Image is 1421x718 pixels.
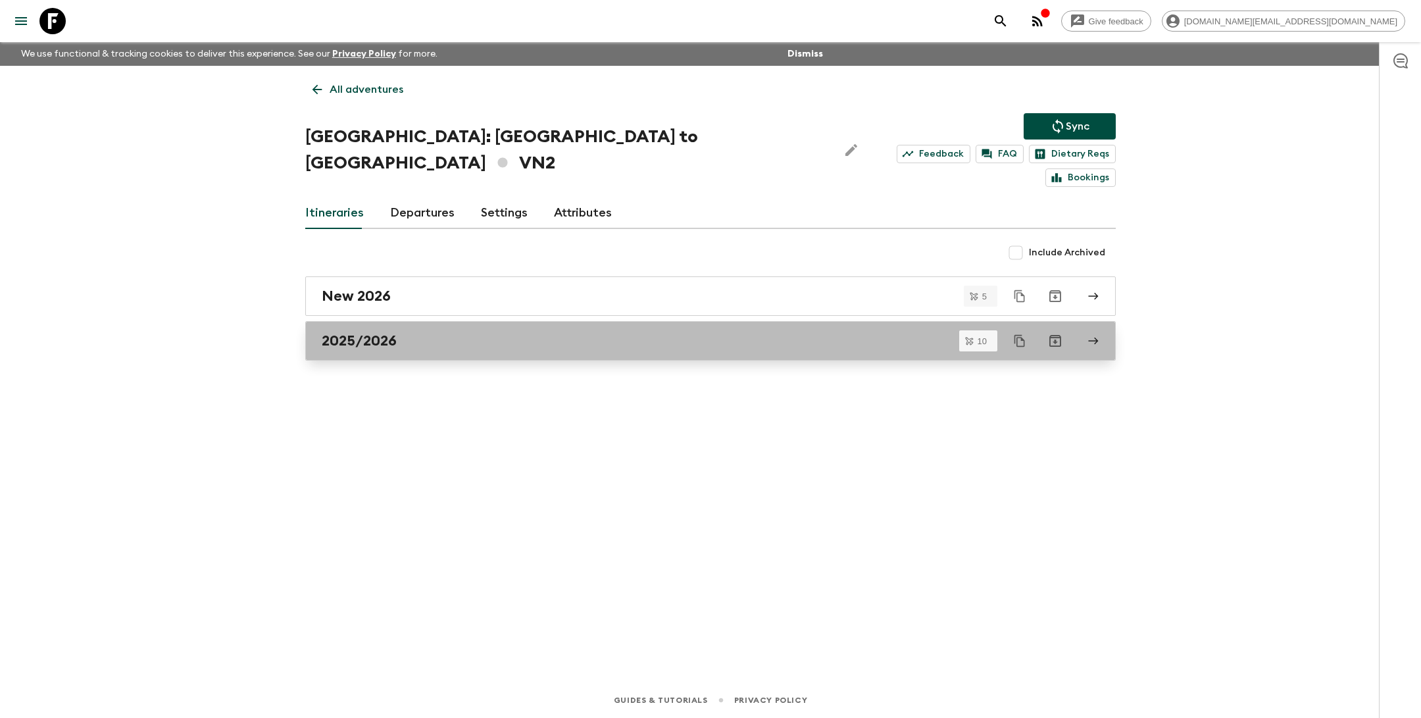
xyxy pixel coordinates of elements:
a: New 2026 [305,276,1116,316]
span: 10 [970,337,995,346]
button: Sync adventure departures to the booking engine [1024,113,1116,140]
span: [DOMAIN_NAME][EMAIL_ADDRESS][DOMAIN_NAME] [1177,16,1405,26]
span: 5 [974,292,995,301]
button: search adventures [987,8,1014,34]
a: Feedback [897,145,970,163]
button: Duplicate [1008,329,1032,353]
a: Guides & Tutorials [614,693,708,707]
p: We use functional & tracking cookies to deliver this experience. See our for more. [16,42,443,66]
a: 2025/2026 [305,321,1116,361]
button: Archive [1042,283,1068,309]
h1: [GEOGRAPHIC_DATA]: [GEOGRAPHIC_DATA] to [GEOGRAPHIC_DATA] VN2 [305,124,828,176]
p: All adventures [330,82,403,97]
span: Give feedback [1082,16,1151,26]
a: Bookings [1045,168,1116,187]
a: Privacy Policy [332,49,396,59]
button: Dismiss [784,45,826,63]
h2: 2025/2026 [322,332,397,349]
button: Archive [1042,328,1068,354]
a: Dietary Reqs [1029,145,1116,163]
button: menu [8,8,34,34]
a: All adventures [305,76,411,103]
div: [DOMAIN_NAME][EMAIL_ADDRESS][DOMAIN_NAME] [1162,11,1405,32]
p: Sync [1066,118,1089,134]
span: Include Archived [1029,246,1105,259]
a: Give feedback [1061,11,1151,32]
a: FAQ [976,145,1024,163]
button: Duplicate [1008,284,1032,308]
a: Settings [481,197,528,229]
a: Attributes [554,197,612,229]
a: Privacy Policy [734,693,807,707]
button: Edit Adventure Title [838,124,864,176]
h2: New 2026 [322,288,391,305]
a: Departures [390,197,455,229]
a: Itineraries [305,197,364,229]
